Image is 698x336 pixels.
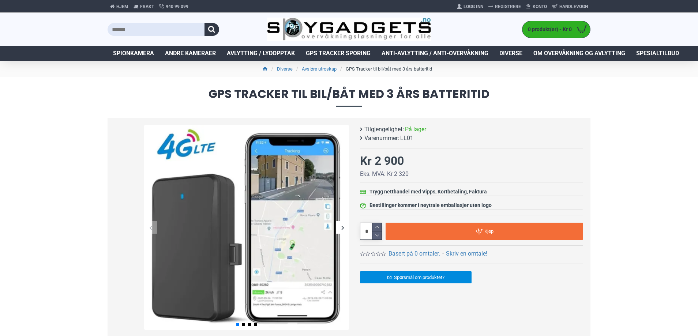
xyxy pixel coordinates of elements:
[302,65,337,73] a: Avsløre utroskap
[376,46,494,61] a: Anti-avlytting / Anti-overvåkning
[499,49,522,58] span: Diverse
[236,323,239,326] span: Go to slide 1
[360,152,404,170] div: Kr 2 900
[364,134,399,143] b: Varenummer:
[113,49,154,58] span: Spionkamera
[227,49,295,58] span: Avlytting / Lydopptak
[336,221,349,234] div: Next slide
[494,46,528,61] a: Diverse
[442,250,444,257] b: -
[364,125,404,134] b: Tilgjengelighet:
[267,18,431,41] img: SpyGadgets.no
[165,49,216,58] span: Andre kameraer
[495,3,521,10] span: Registrere
[631,46,684,61] a: Spesialtilbud
[221,46,300,61] a: Avlytting / Lydopptak
[400,134,413,143] span: LL01
[528,46,631,61] a: Om overvåkning og avlytting
[166,3,188,10] span: 940 99 099
[549,1,590,12] a: Handlevogn
[160,46,221,61] a: Andre kameraer
[360,271,472,283] a: Spørsmål om produktet?
[108,46,160,61] a: Spionkamera
[140,3,154,10] span: Frakt
[405,125,426,134] span: På lager
[248,323,251,326] span: Go to slide 3
[522,21,590,38] a: 0 produkt(er) - Kr 0
[484,229,494,234] span: Kjøp
[144,125,349,330] img: GPS Tracker til bil/båt med 3 års batteritid - SpyGadgets.no
[533,49,625,58] span: Om overvåkning og avlytting
[254,323,257,326] span: Go to slide 4
[369,201,492,209] div: Bestillinger kommer i nøytrale emballasjer uten logo
[116,3,128,10] span: Hjem
[108,88,590,107] span: GPS Tracker til bil/båt med 3 års batteritid
[242,323,245,326] span: Go to slide 2
[277,65,293,73] a: Diverse
[382,49,488,58] span: Anti-avlytting / Anti-overvåkning
[446,249,487,258] a: Skriv en omtale!
[486,1,523,12] a: Registrere
[636,49,679,58] span: Spesialtilbud
[522,26,574,33] span: 0 produkt(er) - Kr 0
[300,46,376,61] a: GPS Tracker Sporing
[389,249,440,258] a: Basert på 0 omtaler.
[464,3,483,10] span: Logg Inn
[523,1,549,12] a: Konto
[454,1,486,12] a: Logg Inn
[144,221,157,234] div: Previous slide
[369,188,487,196] div: Trygg netthandel med Vipps, Kortbetaling, Faktura
[306,49,371,58] span: GPS Tracker Sporing
[533,3,547,10] span: Konto
[559,3,588,10] span: Handlevogn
